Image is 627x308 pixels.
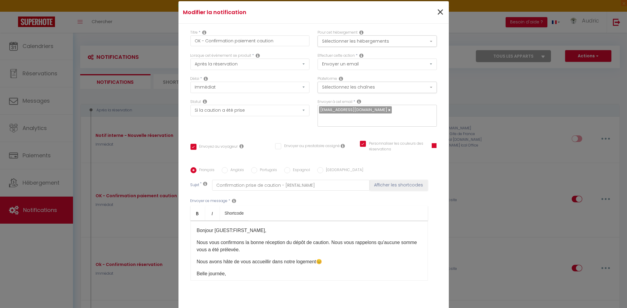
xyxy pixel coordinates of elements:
[197,258,422,265] p: Nous avons hâte de vous accueillir dans notre logement😊
[203,99,207,104] i: Booking status
[320,107,387,113] span: [EMAIL_ADDRESS][DOMAIN_NAME]
[196,144,238,150] label: Envoyez au voyageur
[228,167,244,174] label: Anglais
[323,167,364,174] label: [GEOGRAPHIC_DATA]
[190,182,199,189] label: Sujet
[318,99,352,105] label: Envoyer à cet email
[357,99,361,104] i: Recipient
[204,76,208,81] i: Action Time
[232,198,236,203] i: Message
[318,82,437,93] button: Sélectionnez les chaînes
[183,8,355,17] h4: Modifier la notification
[318,30,358,35] label: Pour cet hébergement
[290,167,310,174] label: Espagnol
[190,30,198,35] label: Titre
[240,144,244,149] i: Envoyer au voyageur
[197,270,422,277] p: Belle journée,
[257,167,277,174] label: Portugais
[339,76,343,81] i: Action Channel
[190,99,201,105] label: Statut
[341,143,345,148] i: Envoyer au prestataire si il est assigné
[190,53,251,59] label: Lorsque cet événement se produit
[318,53,355,59] label: Effectuer cette action
[359,53,364,58] i: Action Type
[205,206,220,220] a: Italic
[370,180,428,191] button: Afficher les shortcodes
[318,76,337,82] label: Plateforme
[190,76,199,82] label: Délai
[190,198,228,204] label: Envoyer ce message
[318,35,437,47] button: Sélectionner les hébergements
[203,181,208,186] i: Subject
[437,3,444,21] span: ×
[359,30,364,35] i: This Rental
[197,227,422,234] p: Bonjour [GUEST:FIRST_NAME],
[190,206,205,220] a: Bold
[256,53,260,58] i: Event Occur
[5,2,23,20] button: Ouvrir le widget de chat LiveChat
[220,206,249,220] a: Shortcode
[202,30,207,35] i: Title
[197,239,422,253] p: Nous vous confirmons la bonne réception du dépôt de caution. Nous vous rappelons qu'aucune somme ...
[437,6,444,19] button: Close
[196,167,215,174] label: Français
